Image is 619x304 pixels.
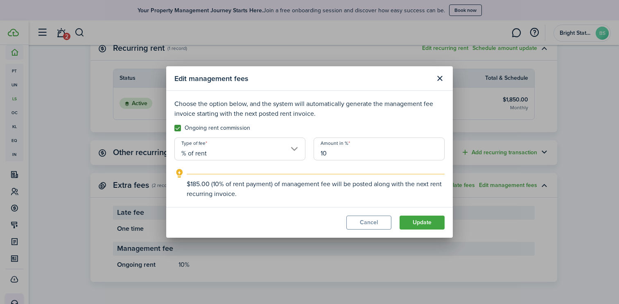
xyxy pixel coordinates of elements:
[174,137,305,160] input: Select type
[400,216,445,230] button: Update
[187,179,445,199] explanation-description: $185.00 (10% of rent payment) of management fee will be posted along with the next rent recurring...
[174,169,185,178] i: outline
[433,72,447,86] button: Close modal
[174,70,431,86] modal-title: Edit management fees
[174,125,250,131] label: Ongoing rent commission
[314,137,445,160] input: 0
[346,216,391,230] button: Cancel
[174,99,445,119] p: Choose the option below, and the system will automatically generate the management fee invoice st...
